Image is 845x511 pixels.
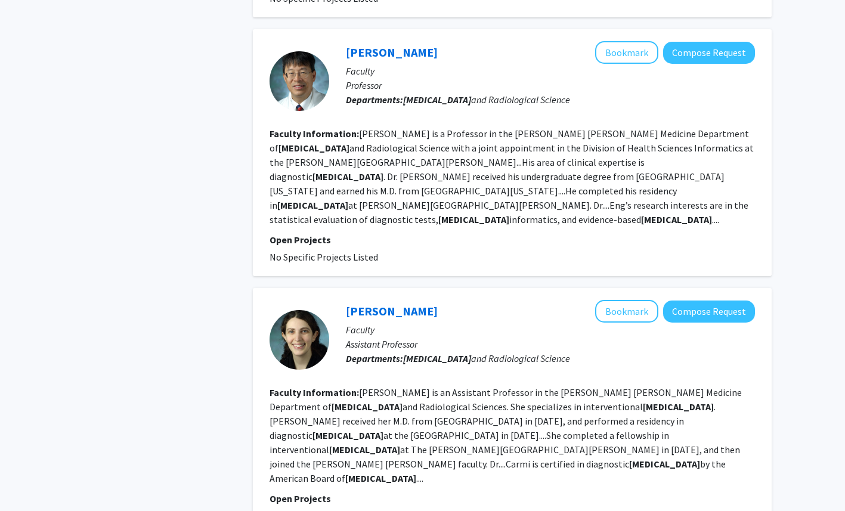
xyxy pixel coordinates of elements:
p: Professor [346,78,755,92]
b: [MEDICAL_DATA] [438,213,509,225]
button: Compose Request to Lemore Carmi [663,301,755,323]
b: [MEDICAL_DATA] [277,199,348,211]
span: and Radiological Science [403,94,570,106]
p: Assistant Professor [346,337,755,351]
iframe: Chat [9,457,51,502]
button: Compose Request to John Eng [663,42,755,64]
b: [MEDICAL_DATA] [643,401,714,413]
b: [MEDICAL_DATA] [403,352,471,364]
b: [MEDICAL_DATA] [629,458,700,470]
b: [MEDICAL_DATA] [332,401,403,413]
p: Faculty [346,323,755,337]
button: Add Lemore Carmi to Bookmarks [595,300,658,323]
p: Open Projects [270,233,755,247]
a: [PERSON_NAME] [346,45,438,60]
b: [MEDICAL_DATA] [312,429,383,441]
b: [MEDICAL_DATA] [641,213,712,225]
p: Faculty [346,64,755,78]
b: [MEDICAL_DATA] [345,472,416,484]
b: [MEDICAL_DATA] [278,142,349,154]
b: [MEDICAL_DATA] [312,171,383,182]
b: [MEDICAL_DATA] [329,444,400,456]
b: Departments: [346,352,403,364]
fg-read-more: [PERSON_NAME] is an Assistant Professor in the [PERSON_NAME] [PERSON_NAME] Medicine Department of... [270,386,742,484]
p: Open Projects [270,491,755,506]
span: No Specific Projects Listed [270,251,378,263]
a: [PERSON_NAME] [346,303,438,318]
b: [MEDICAL_DATA] [403,94,471,106]
fg-read-more: [PERSON_NAME] is a Professor in the [PERSON_NAME] [PERSON_NAME] Medicine Department of and Radiol... [270,128,754,225]
b: Faculty Information: [270,128,359,140]
b: Faculty Information: [270,386,359,398]
b: Departments: [346,94,403,106]
span: and Radiological Science [403,352,570,364]
button: Add John Eng to Bookmarks [595,41,658,64]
